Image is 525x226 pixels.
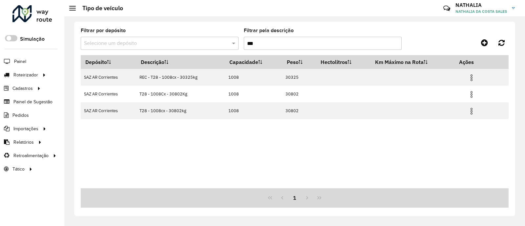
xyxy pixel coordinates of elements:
td: REC - T28 - 1008cx - 30325kg [136,69,225,86]
td: T28 - 1008Cx - 30802Kg [136,86,225,102]
span: Painel de Sugestão [13,98,52,105]
span: Cadastros [12,85,33,92]
button: 1 [288,192,301,204]
td: 30325 [282,69,316,86]
th: Descrição [136,55,225,69]
td: SAZ AR Corrientes [81,102,136,119]
span: Importações [13,125,38,132]
span: Painel [14,58,26,65]
span: Tático [12,166,25,173]
span: Retroalimentação [13,152,49,159]
td: 30802 [282,102,316,119]
td: 1008 [225,102,282,119]
label: Filtrar pela descrição [244,27,294,34]
h2: Tipo de veículo [76,5,123,12]
td: SAZ AR Corrientes [81,69,136,86]
td: 1008 [225,86,282,102]
span: NATHALIA DA COSTA SALES [455,9,507,14]
td: T28 - 1008cx - 30802kg [136,102,225,119]
span: Roteirizador [13,72,38,78]
span: Pedidos [12,112,29,119]
label: Simulação [20,35,45,43]
td: 30802 [282,86,316,102]
label: Filtrar por depósito [81,27,126,34]
th: Hectolitros [316,55,370,69]
td: 1008 [225,69,282,86]
th: Km Máximo na Rota [370,55,454,69]
th: Capacidade [225,55,282,69]
th: Peso [282,55,316,69]
td: SAZ AR Corrientes [81,86,136,102]
th: Ações [454,55,494,69]
th: Depósito [81,55,136,69]
a: Contato Rápido [440,1,454,15]
span: Relatórios [13,139,34,146]
h3: NATHALIA [455,2,507,8]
